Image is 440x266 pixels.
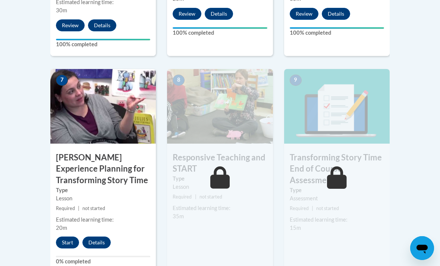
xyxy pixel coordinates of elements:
span: 30m [56,7,67,13]
button: Start [56,237,79,248]
span: | [78,206,79,211]
div: Estimated learning time: [56,216,150,224]
span: Required [56,206,75,211]
span: | [195,194,197,200]
button: Details [82,237,111,248]
button: Details [322,8,350,20]
span: | [312,206,313,211]
img: Course Image [284,69,390,144]
label: 100% completed [56,40,150,48]
div: Your progress [56,39,150,40]
div: Estimated learning time: [290,216,384,224]
span: Required [173,194,192,200]
label: 100% completed [290,29,384,37]
div: Estimated learning time: [173,204,267,212]
span: 35m [173,213,184,219]
label: Type [290,186,384,194]
span: 7 [56,75,68,86]
img: Course Image [50,69,156,144]
iframe: Button to launch messaging window [410,236,434,260]
span: 15m [290,225,301,231]
img: Course Image [167,69,273,144]
button: Review [56,19,85,31]
span: not started [199,194,222,200]
span: 9 [290,75,302,86]
button: Details [88,19,116,31]
span: 20m [56,225,67,231]
span: not started [82,206,105,211]
span: not started [316,206,339,211]
span: Required [290,206,309,211]
h3: Responsive Teaching and START [167,152,273,175]
label: 100% completed [173,29,267,37]
div: Lesson [56,194,150,203]
button: Review [173,8,201,20]
button: Review [290,8,318,20]
div: Lesson [173,183,267,191]
h3: Transforming Story Time End of Course Assessment [284,152,390,186]
button: Details [205,8,233,20]
div: Your progress [290,27,384,29]
div: Your progress [173,27,267,29]
label: Type [173,175,267,183]
label: 0% completed [56,257,150,266]
div: Assessment [290,194,384,203]
h3: [PERSON_NAME] Experience Planning for Transforming Story Time [50,152,156,186]
label: Type [56,186,150,194]
span: 8 [173,75,185,86]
